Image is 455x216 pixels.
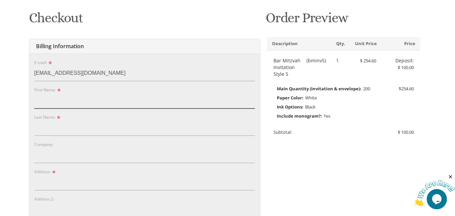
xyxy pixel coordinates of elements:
div: Unit Price [344,40,382,47]
div: Deposit: [386,57,414,64]
span: Billing Information [34,42,84,50]
img: pc_icon_required.gif [52,171,55,174]
span: Yes [324,113,330,119]
span: $ 100.00 [398,129,414,135]
div: Price [382,40,420,47]
img: pc_icon_required.gif [57,116,60,119]
label: First Name: [34,87,62,93]
span: (bminv5) [306,57,326,78]
div: 1 [331,57,344,64]
span: Main Quantity (invitation & envelope): [277,84,361,93]
label: E-mail: [34,60,53,65]
iframe: chat widget [413,174,455,206]
div: Qty. [331,40,344,47]
img: pc_icon_required.gif [48,61,52,64]
span: Ink Options: [277,102,303,111]
span: 200 [363,86,370,92]
span: Black [305,104,316,110]
span: $254.60 [399,84,414,93]
span: White [305,95,317,101]
span: Bar Mitzvah Invitation Style 5 [273,57,305,78]
span: $ 100.00 [398,64,414,70]
label: Last Name: [34,114,61,120]
span: Paper Color: [277,93,303,102]
h1: Order Preview [266,10,422,30]
span: $ 254.60 [360,58,376,64]
label: Company: [34,142,53,147]
h1: Checkout [29,10,260,30]
div: Description [267,40,331,47]
label: Address 2: [34,196,54,202]
img: pc_icon_required.gif [57,89,60,92]
span: Subtotal: [273,129,292,135]
span: Include monogram?: [277,112,322,120]
label: Address: [34,169,57,175]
